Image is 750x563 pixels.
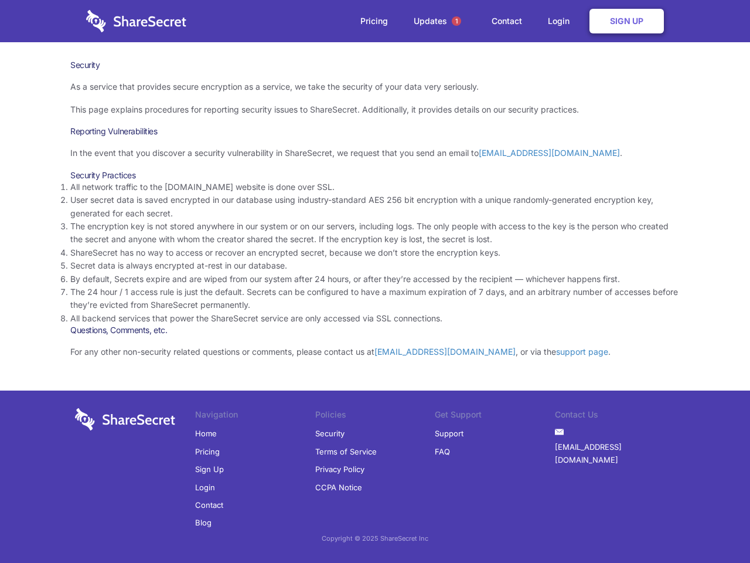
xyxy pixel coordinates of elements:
[195,460,224,478] a: Sign Up
[70,103,680,116] p: This page explains procedures for reporting security issues to ShareSecret. Additionally, it prov...
[195,496,223,514] a: Contact
[70,60,680,70] h1: Security
[536,3,587,39] a: Login
[70,147,680,160] p: In the event that you discover a security vulnerability in ShareSecret, we request that you send ...
[452,16,461,26] span: 1
[315,425,345,442] a: Security
[479,148,620,158] a: [EMAIL_ADDRESS][DOMAIN_NAME]
[70,194,680,220] li: User secret data is saved encrypted in our database using industry-standard AES 256 bit encryptio...
[70,170,680,181] h3: Security Practices
[374,347,516,357] a: [EMAIL_ADDRESS][DOMAIN_NAME]
[70,181,680,194] li: All network traffic to the [DOMAIN_NAME] website is done over SSL.
[70,286,680,312] li: The 24 hour / 1 access rule is just the default. Secrets can be configured to have a maximum expi...
[435,408,555,425] li: Get Support
[70,273,680,286] li: By default, Secrets expire and are wiped from our system after 24 hours, or after they’re accesse...
[589,9,664,33] a: Sign Up
[70,126,680,137] h3: Reporting Vulnerabilities
[480,3,534,39] a: Contact
[70,259,680,272] li: Secret data is always encrypted at-rest in our database.
[70,345,680,358] p: For any other non-security related questions or comments, please contact us at , or via the .
[435,425,463,442] a: Support
[315,460,364,478] a: Privacy Policy
[195,479,215,496] a: Login
[195,443,220,460] a: Pricing
[195,408,315,425] li: Navigation
[195,425,217,442] a: Home
[70,246,680,259] li: ShareSecret has no way to access or recover an encrypted secret, because we don’t store the encry...
[70,220,680,246] li: The encryption key is not stored anywhere in our system or on our servers, including logs. The on...
[349,3,400,39] a: Pricing
[75,408,175,430] img: logo-wordmark-white-trans-d4663122ce5f474addd5e946df7df03e33cb6a1c49d2221995e7729f52c070b2.svg
[70,325,680,335] h3: Questions, Comments, etc.
[556,347,608,357] a: support page
[70,80,680,93] p: As a service that provides secure encryption as a service, we take the security of your data very...
[555,438,675,469] a: [EMAIL_ADDRESS][DOMAIN_NAME]
[86,10,186,32] img: logo-wordmark-white-trans-d4663122ce5f474addd5e946df7df03e33cb6a1c49d2221995e7729f52c070b2.svg
[70,312,680,325] li: All backend services that power the ShareSecret service are only accessed via SSL connections.
[315,479,362,496] a: CCPA Notice
[555,408,675,425] li: Contact Us
[315,408,435,425] li: Policies
[435,443,450,460] a: FAQ
[195,514,212,531] a: Blog
[315,443,377,460] a: Terms of Service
